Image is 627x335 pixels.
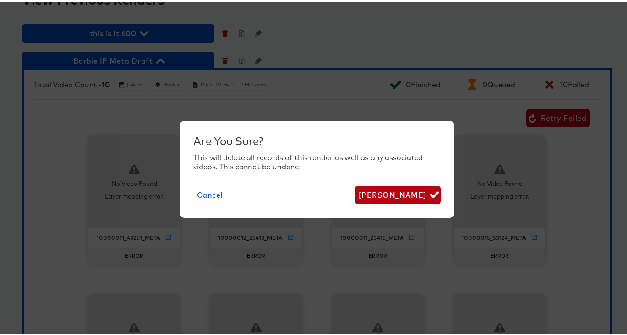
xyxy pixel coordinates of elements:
span: Cancel [197,187,223,200]
span: [PERSON_NAME] [359,187,437,200]
div: This will delete all records of this render as well as any associated videos. This cannot be undone. [193,151,441,169]
button: [PERSON_NAME] [355,184,441,202]
button: Cancel [193,184,226,202]
div: Are You Sure? [193,133,441,146]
